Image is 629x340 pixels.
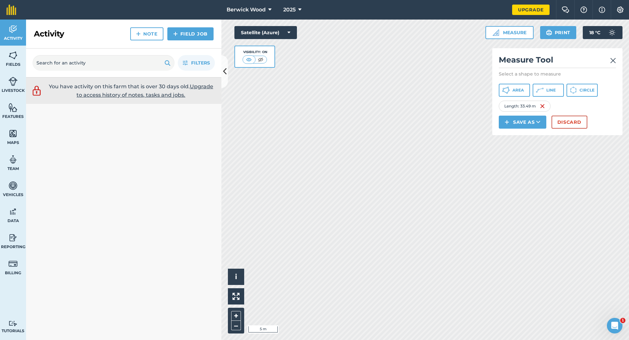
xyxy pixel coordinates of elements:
[540,102,545,110] img: svg+xml;base64,PHN2ZyB4bWxucz0iaHR0cDovL3d3dy53My5vcmcvMjAwMC9zdmciIHdpZHRoPSIxNiIgaGVpZ2h0PSIyNC...
[533,84,564,97] button: Line
[167,27,214,40] a: Field Job
[283,6,296,14] span: 2025
[8,50,18,60] img: svg+xml;base64,PHN2ZyB4bWxucz0iaHR0cDovL3d3dy53My5vcmcvMjAwMC9zdmciIHdpZHRoPSI1NiIgaGVpZ2h0PSI2MC...
[8,233,18,243] img: svg+xml;base64,PD94bWwgdmVyc2lvbj0iMS4wIiBlbmNvZGluZz0idXRmLTgiPz4KPCEtLSBHZW5lcmF0b3I6IEFkb2JlIE...
[552,116,587,129] button: Discard
[8,207,18,217] img: svg+xml;base64,PD94bWwgdmVyc2lvbj0iMS4wIiBlbmNvZGluZz0idXRmLTgiPz4KPCEtLSBHZW5lcmF0b3I6IEFkb2JlIE...
[512,88,524,93] span: Area
[31,85,42,97] img: svg+xml;base64,PD94bWwgdmVyc2lvbj0iMS4wIiBlbmNvZGluZz0idXRmLTgiPz4KPCEtLSBHZW5lcmF0b3I6IEFkb2JlIE...
[243,50,267,55] div: Visibility: On
[546,29,552,36] img: svg+xml;base64,PHN2ZyB4bWxucz0iaHR0cDovL3d3dy53My5vcmcvMjAwMC9zdmciIHdpZHRoPSIxOSIgaGVpZ2h0PSIyNC...
[499,55,616,68] h2: Measure Tool
[46,82,217,99] p: You have activity on this farm that is over 30 days old.
[499,71,616,77] p: Select a shape to measure
[8,24,18,34] img: svg+xml;base64,PD94bWwgdmVyc2lvbj0iMS4wIiBlbmNvZGluZz0idXRmLTgiPz4KPCEtLSBHZW5lcmF0b3I6IEFkb2JlIE...
[173,30,178,38] img: svg+xml;base64,PHN2ZyB4bWxucz0iaHR0cDovL3d3dy53My5vcmcvMjAwMC9zdmciIHdpZHRoPSIxNCIgaGVpZ2h0PSIyNC...
[130,27,163,40] a: Note
[499,116,546,129] button: Save as
[607,318,622,333] iframe: Intercom live chat
[178,55,215,71] button: Filters
[231,321,241,330] button: –
[580,88,594,93] span: Circle
[580,7,588,13] img: A question mark icon
[512,5,550,15] a: Upgrade
[7,5,16,15] img: fieldmargin Logo
[34,29,64,39] h2: Activity
[228,269,244,285] button: i
[245,56,253,63] img: svg+xml;base64,PHN2ZyB4bWxucz0iaHR0cDovL3d3dy53My5vcmcvMjAwMC9zdmciIHdpZHRoPSI1MCIgaGVpZ2h0PSI0MC...
[620,318,625,323] span: 1
[257,56,265,63] img: svg+xml;base64,PHN2ZyB4bWxucz0iaHR0cDovL3d3dy53My5vcmcvMjAwMC9zdmciIHdpZHRoPSI1MCIgaGVpZ2h0PSI0MC...
[499,84,530,97] button: Area
[505,118,509,126] img: svg+xml;base64,PHN2ZyB4bWxucz0iaHR0cDovL3d3dy53My5vcmcvMjAwMC9zdmciIHdpZHRoPSIxNCIgaGVpZ2h0PSIyNC...
[599,6,605,14] img: svg+xml;base64,PHN2ZyB4bWxucz0iaHR0cDovL3d3dy53My5vcmcvMjAwMC9zdmciIHdpZHRoPSIxNyIgaGVpZ2h0PSIxNy...
[164,59,171,67] img: svg+xml;base64,PHN2ZyB4bWxucz0iaHR0cDovL3d3dy53My5vcmcvMjAwMC9zdmciIHdpZHRoPSIxOSIgaGVpZ2h0PSIyNC...
[232,293,240,300] img: Four arrows, one pointing top left, one top right, one bottom right and the last bottom left
[235,273,237,281] span: i
[227,6,266,14] span: Berwick Wood
[493,29,499,36] img: Ruler icon
[583,26,622,39] button: 18 °C
[8,77,18,86] img: svg+xml;base64,PD94bWwgdmVyc2lvbj0iMS4wIiBlbmNvZGluZz0idXRmLTgiPz4KPCEtLSBHZW5lcmF0b3I6IEFkb2JlIE...
[191,59,210,66] span: Filters
[606,26,619,39] img: svg+xml;base64,PD94bWwgdmVyc2lvbj0iMS4wIiBlbmNvZGluZz0idXRmLTgiPz4KPCEtLSBHZW5lcmF0b3I6IEFkb2JlIE...
[610,57,616,64] img: svg+xml;base64,PHN2ZyB4bWxucz0iaHR0cDovL3d3dy53My5vcmcvMjAwMC9zdmciIHdpZHRoPSIyMiIgaGVpZ2h0PSIzMC...
[8,320,18,327] img: svg+xml;base64,PD94bWwgdmVyc2lvbj0iMS4wIiBlbmNvZGluZz0idXRmLTgiPz4KPCEtLSBHZW5lcmF0b3I6IEFkb2JlIE...
[8,129,18,138] img: svg+xml;base64,PHN2ZyB4bWxucz0iaHR0cDovL3d3dy53My5vcmcvMjAwMC9zdmciIHdpZHRoPSI1NiIgaGVpZ2h0PSI2MC...
[8,155,18,164] img: svg+xml;base64,PD94bWwgdmVyc2lvbj0iMS4wIiBlbmNvZGluZz0idXRmLTgiPz4KPCEtLSBHZW5lcmF0b3I6IEFkb2JlIE...
[562,7,569,13] img: Two speech bubbles overlapping with the left bubble in the forefront
[566,84,598,97] button: Circle
[546,88,556,93] span: Line
[234,26,297,39] button: Satellite (Azure)
[33,55,175,71] input: Search for an activity
[485,26,534,39] button: Measure
[8,181,18,191] img: svg+xml;base64,PD94bWwgdmVyc2lvbj0iMS4wIiBlbmNvZGluZz0idXRmLTgiPz4KPCEtLSBHZW5lcmF0b3I6IEFkb2JlIE...
[231,311,241,321] button: +
[8,103,18,112] img: svg+xml;base64,PHN2ZyB4bWxucz0iaHR0cDovL3d3dy53My5vcmcvMjAwMC9zdmciIHdpZHRoPSI1NiIgaGVpZ2h0PSI2MC...
[136,30,141,38] img: svg+xml;base64,PHN2ZyB4bWxucz0iaHR0cDovL3d3dy53My5vcmcvMjAwMC9zdmciIHdpZHRoPSIxNCIgaGVpZ2h0PSIyNC...
[499,101,551,112] div: Length : 33.49 m
[616,7,624,13] img: A cog icon
[8,259,18,269] img: svg+xml;base64,PD94bWwgdmVyc2lvbj0iMS4wIiBlbmNvZGluZz0idXRmLTgiPz4KPCEtLSBHZW5lcmF0b3I6IEFkb2JlIE...
[589,26,600,39] span: 18 ° C
[77,83,213,98] a: Upgrade to access history of notes, tasks and jobs.
[540,26,577,39] button: Print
